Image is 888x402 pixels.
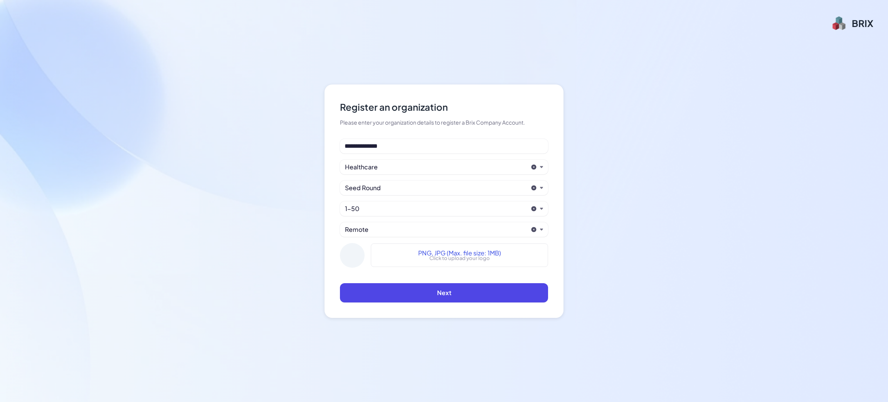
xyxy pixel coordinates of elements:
[418,248,501,258] span: PNG, JPG (Max. file size: 1MB)
[345,204,528,213] button: 1-50
[345,162,528,172] button: Healthcare
[345,225,528,234] button: Remote
[345,183,528,193] button: Seed Round
[437,289,451,297] span: Next
[852,17,873,29] div: BRIX
[340,100,548,114] div: Register an organization
[429,255,490,262] p: Click to upload your logo
[340,118,548,127] div: Please enter your organization details to register a Brix Company Account.
[340,283,548,302] button: Next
